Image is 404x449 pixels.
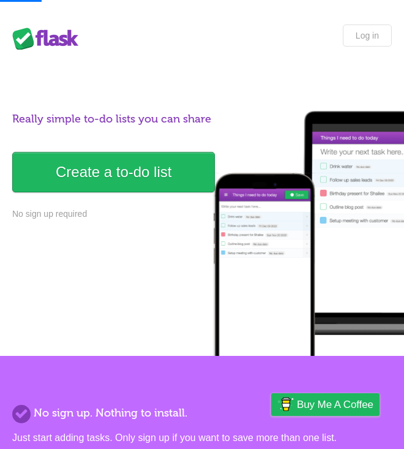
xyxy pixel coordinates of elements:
div: Flask Lists [12,28,86,50]
p: Just start adding tasks. Only sign up if you want to save more than one list. [12,431,392,445]
img: Buy me a coffee [277,394,294,415]
p: No sign up required [12,208,392,221]
a: Log in [343,25,392,47]
h2: No sign up. Nothing to install. [12,405,392,421]
h1: Really simple to-do lists you can share [12,111,392,127]
span: Buy me a coffee [297,394,373,415]
a: Buy me a coffee [271,393,380,416]
a: Create a to-do list [12,152,215,192]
